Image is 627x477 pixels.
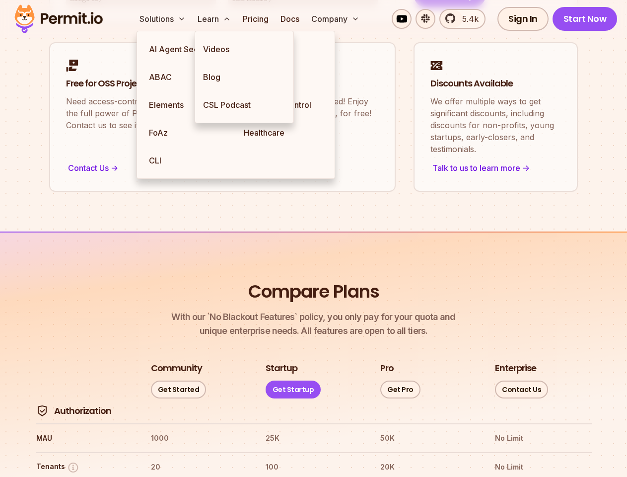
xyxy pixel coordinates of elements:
h2: Free for OSS Projects [66,78,379,90]
a: Start Now [553,7,618,31]
h3: Enterprise [495,362,536,375]
span: -> [111,162,118,174]
h3: Community [151,362,202,375]
h2: Discounts Available [430,78,561,90]
th: 20K [380,459,477,475]
h3: Startup [266,362,297,375]
a: FoAz [141,119,236,147]
th: 25K [265,430,362,446]
a: Get Startup [266,381,321,398]
th: 50K [380,430,477,446]
th: 1000 [150,430,247,446]
img: Permit logo [10,2,107,36]
a: Sign In [497,7,549,31]
div: Contact Us [66,161,379,175]
span: -> [522,162,530,174]
p: We offer multiple ways to get significant discounts, including discounts for non-profits, young s... [430,95,561,155]
span: 5.4k [456,13,479,25]
a: Get Pro [380,381,420,398]
button: Company [307,9,363,29]
button: Solutions [136,9,190,29]
a: Blog [195,63,293,91]
span: With our `No Blackout Features` policy, you only pay for your quota and [171,310,455,324]
a: Discounts AvailableWe offer multiple ways to get significant discounts, including discounts for n... [414,42,578,192]
a: ABAC [141,63,236,91]
h2: Compare Plans [248,279,379,304]
p: Need access-control for your open-source project? We got you covered! Enjoy the full power of Per... [66,95,379,131]
a: Elements [141,91,236,119]
button: Tenants [36,461,79,474]
p: unique enterprise needs. All features are open to all tiers. [171,310,455,338]
a: Videos [195,35,293,63]
a: Pricing [239,9,273,29]
a: AI Agent Security [141,35,236,63]
a: Healthcare [236,119,331,147]
th: 20 [150,459,247,475]
a: Get Started [151,381,207,398]
th: MAU [36,430,133,446]
a: Contact Us [495,381,548,398]
a: 5.4k [439,9,486,29]
th: 100 [265,459,362,475]
th: No Limit [494,430,591,446]
img: Authorization [36,405,48,417]
a: Docs [277,9,303,29]
a: Free for OSS ProjectsNeed access-control for your open-source project? We got you covered! Enjoy ... [49,42,396,192]
a: CLI [141,147,236,174]
h3: Pro [380,362,394,375]
div: Talk to us to learn more [430,161,561,175]
th: No Limit [494,459,591,475]
h4: Authorization [54,405,111,417]
button: Learn [194,9,235,29]
a: CSL Podcast [195,91,293,119]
